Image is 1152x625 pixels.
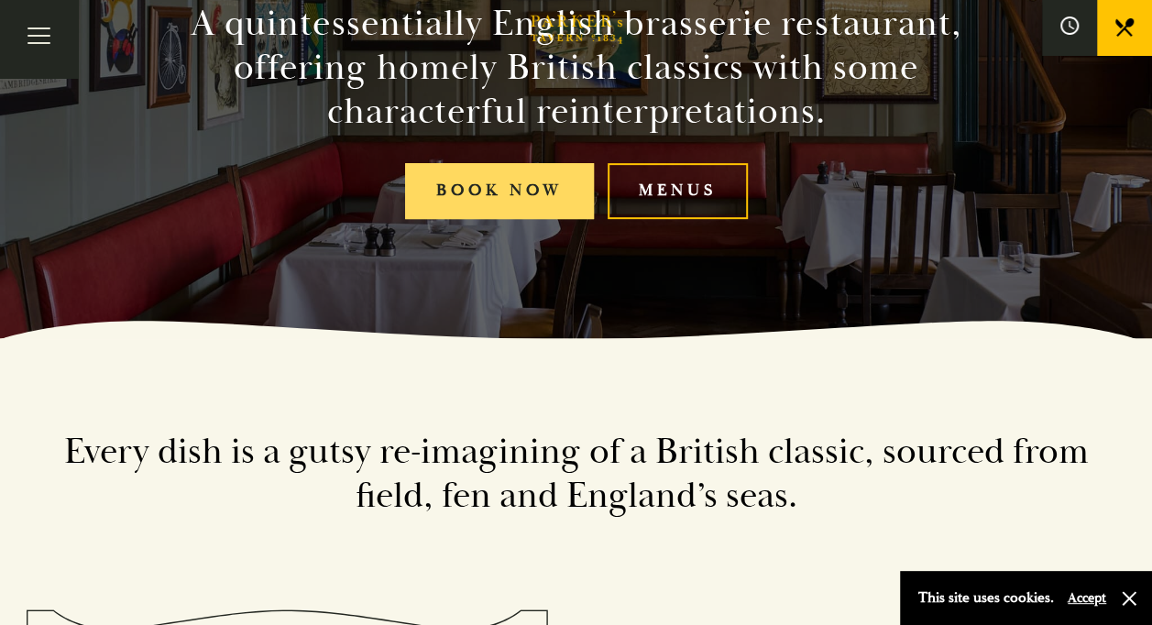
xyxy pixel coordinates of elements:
[1120,589,1138,608] button: Close and accept
[608,163,748,219] a: Menus
[1068,589,1106,607] button: Accept
[918,585,1054,611] p: This site uses cookies.
[159,2,994,134] h2: A quintessentially English brasserie restaurant, offering homely British classics with some chara...
[405,163,594,219] a: Book Now
[54,430,1099,518] h2: Every dish is a gutsy re-imagining of a British classic, sourced from field, fen and England’s seas.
